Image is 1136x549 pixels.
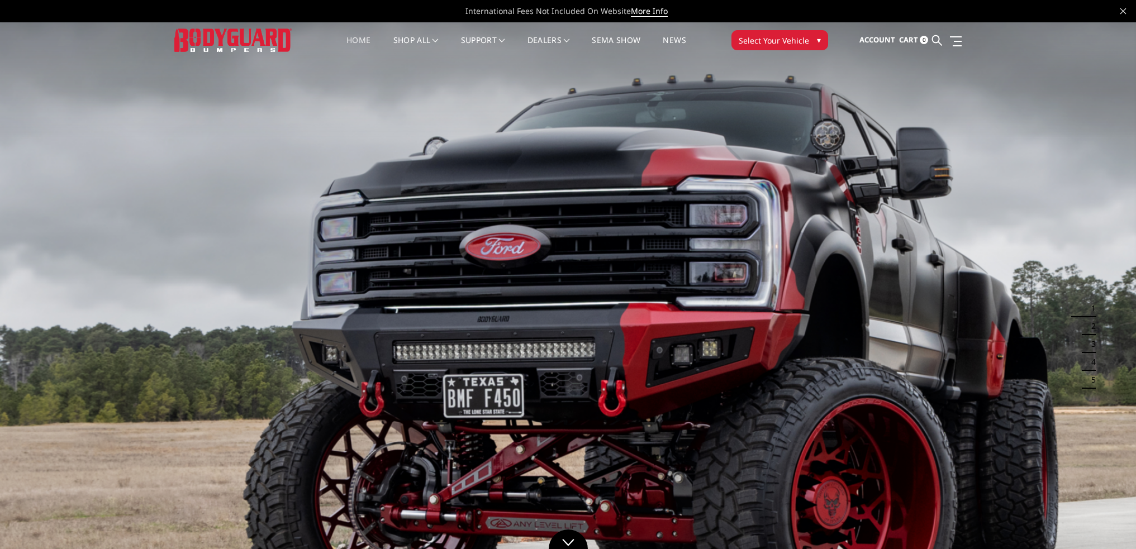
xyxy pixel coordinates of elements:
[1085,353,1096,371] button: 4 of 5
[899,35,918,45] span: Cart
[817,34,821,46] span: ▾
[859,35,895,45] span: Account
[1085,371,1096,389] button: 5 of 5
[1085,299,1096,317] button: 1 of 5
[663,36,686,58] a: News
[739,35,809,46] span: Select Your Vehicle
[346,36,370,58] a: Home
[549,529,588,549] a: Click to Down
[859,25,895,55] a: Account
[461,36,505,58] a: Support
[920,36,928,44] span: 0
[631,6,668,17] a: More Info
[731,30,828,50] button: Select Your Vehicle
[1085,335,1096,353] button: 3 of 5
[393,36,439,58] a: shop all
[527,36,570,58] a: Dealers
[174,28,292,51] img: BODYGUARD BUMPERS
[592,36,640,58] a: SEMA Show
[899,25,928,55] a: Cart 0
[1085,317,1096,335] button: 2 of 5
